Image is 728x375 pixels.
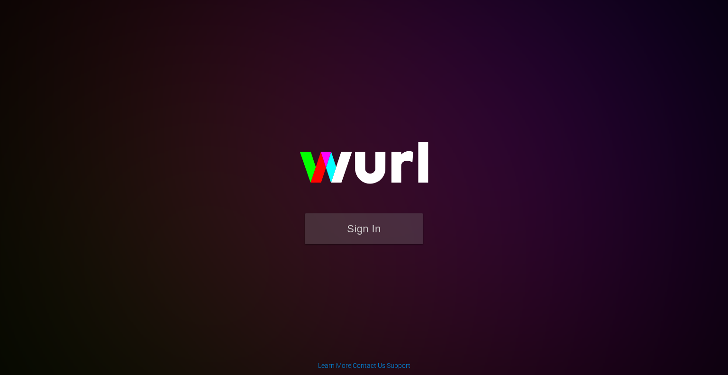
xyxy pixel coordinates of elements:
[318,361,410,370] div: | |
[318,362,351,369] a: Learn More
[387,362,410,369] a: Support
[269,121,459,213] img: wurl-logo-on-black-223613ac3d8ba8fe6dc639794a292ebdb59501304c7dfd60c99c58986ef67473.svg
[305,213,423,244] button: Sign In
[353,362,385,369] a: Contact Us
